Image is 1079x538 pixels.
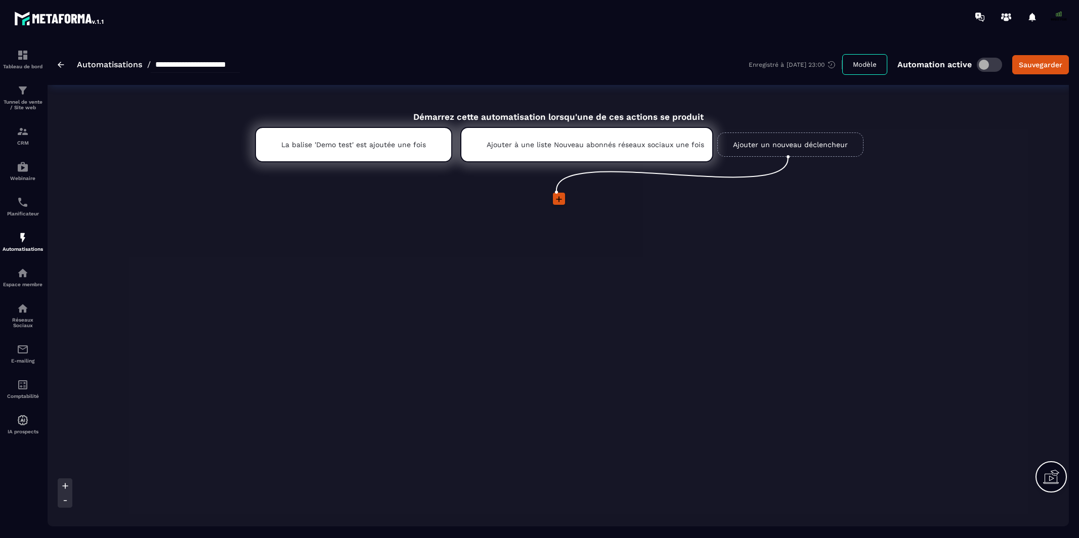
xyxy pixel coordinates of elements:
[3,77,43,118] a: formationformationTunnel de vente / Site web
[17,267,29,279] img: automations
[17,125,29,138] img: formation
[281,141,426,149] p: La balise 'Demo test' est ajoutée une fois
[147,60,151,69] span: /
[842,54,887,75] button: Modèle
[3,153,43,189] a: automationsautomationsWebinaire
[3,393,43,399] p: Comptabilité
[3,371,43,407] a: accountantaccountantComptabilité
[17,302,29,315] img: social-network
[3,140,43,146] p: CRM
[77,60,142,69] a: Automatisations
[17,232,29,244] img: automations
[3,358,43,364] p: E-mailing
[3,429,43,434] p: IA prospects
[717,132,864,157] a: Ajouter un nouveau déclencheur
[14,9,105,27] img: logo
[3,246,43,252] p: Automatisations
[3,189,43,224] a: schedulerschedulerPlanificateur
[3,259,43,295] a: automationsautomationsEspace membre
[3,211,43,216] p: Planificateur
[3,64,43,69] p: Tableau de bord
[787,61,825,68] p: [DATE] 23:00
[17,379,29,391] img: accountant
[3,295,43,336] a: social-networksocial-networkRéseaux Sociaux
[3,175,43,181] p: Webinaire
[17,161,29,173] img: automations
[3,99,43,110] p: Tunnel de vente / Site web
[17,414,29,426] img: automations
[17,49,29,61] img: formation
[3,317,43,328] p: Réseaux Sociaux
[58,62,64,68] img: arrow
[17,196,29,208] img: scheduler
[1012,55,1069,74] button: Sauvegarder
[897,60,972,69] p: Automation active
[1019,60,1062,70] div: Sauvegarder
[3,224,43,259] a: automationsautomationsAutomatisations
[17,84,29,97] img: formation
[3,41,43,77] a: formationformationTableau de bord
[3,118,43,153] a: formationformationCRM
[17,343,29,355] img: email
[3,282,43,287] p: Espace membre
[487,141,687,149] p: Ajouter à une liste Nouveau abonnés réseaux sociaux une fois
[230,100,887,122] div: Démarrez cette automatisation lorsqu'une de ces actions se produit
[3,336,43,371] a: emailemailE-mailing
[749,60,842,69] div: Enregistré à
